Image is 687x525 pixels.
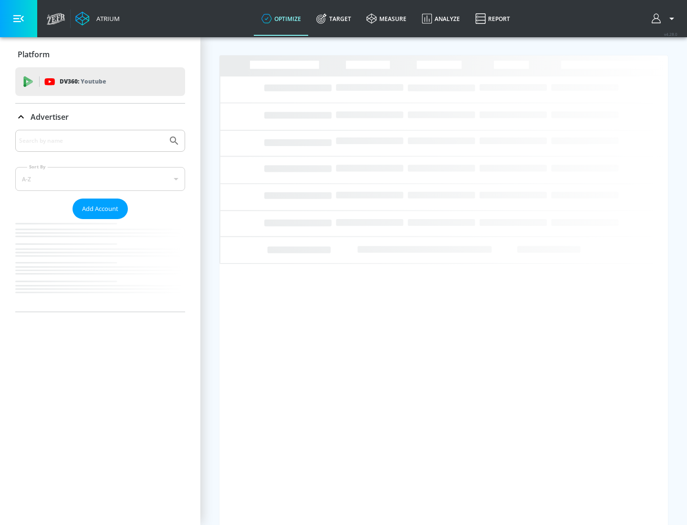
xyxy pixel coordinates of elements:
button: Add Account [73,199,128,219]
a: measure [359,1,414,36]
span: Add Account [82,203,118,214]
a: Target [309,1,359,36]
p: Advertiser [31,112,69,122]
p: Youtube [81,76,106,86]
a: optimize [254,1,309,36]
input: Search by name [19,135,164,147]
div: Platform [15,41,185,68]
div: Atrium [93,14,120,23]
a: Atrium [75,11,120,26]
div: A-Z [15,167,185,191]
a: Report [468,1,518,36]
a: Analyze [414,1,468,36]
label: Sort By [27,164,48,170]
p: Platform [18,49,50,60]
nav: list of Advertiser [15,219,185,312]
div: Advertiser [15,130,185,312]
p: DV360: [60,76,106,87]
span: v 4.28.0 [664,31,677,37]
div: Advertiser [15,104,185,130]
div: DV360: Youtube [15,67,185,96]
